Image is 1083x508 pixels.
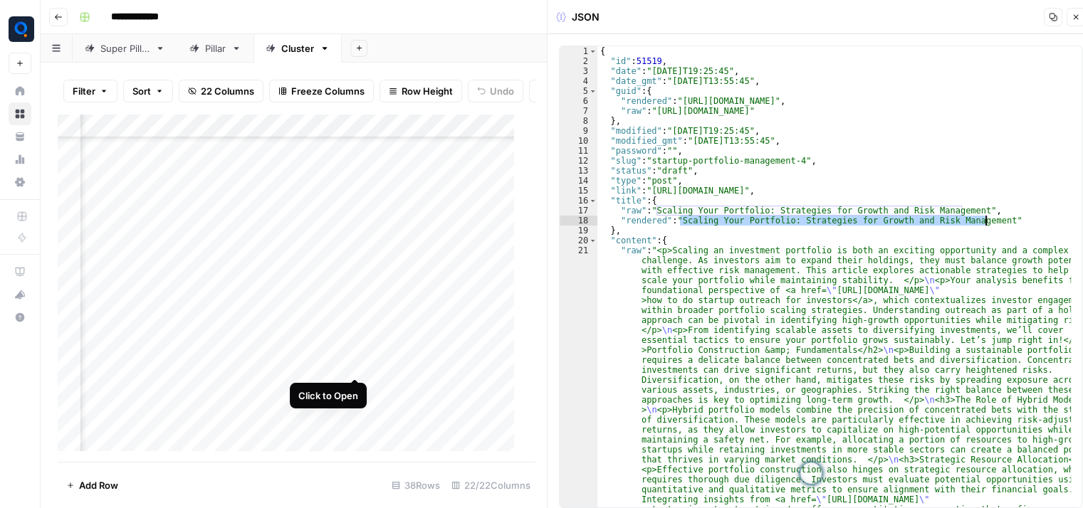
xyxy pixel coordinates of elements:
[9,80,31,102] a: Home
[291,84,365,98] span: Freeze Columns
[560,206,597,216] div: 17
[560,196,597,206] div: 16
[9,284,31,305] div: What's new?
[560,106,597,116] div: 7
[79,478,118,492] span: Add Row
[560,236,597,245] div: 20
[123,80,173,102] button: Sort
[298,388,358,403] div: Click to Open
[63,80,117,102] button: Filter
[73,84,95,98] span: Filter
[205,41,226,55] div: Pillar
[560,116,597,126] div: 8
[9,306,31,329] button: Help + Support
[560,86,597,96] div: 5
[560,146,597,156] div: 11
[100,41,150,55] div: Super Pillar
[589,46,597,56] span: Toggle code folding, rows 1 through 361
[179,80,263,102] button: 22 Columns
[560,56,597,66] div: 2
[589,86,597,96] span: Toggle code folding, rows 5 through 8
[9,260,31,283] a: AirOps Academy
[201,84,254,98] span: 22 Columns
[556,10,600,24] div: JSON
[9,16,34,42] img: Qubit - SEO Logo
[560,46,597,56] div: 1
[560,136,597,146] div: 10
[490,84,514,98] span: Undo
[281,41,314,55] div: Cluster
[560,226,597,236] div: 19
[589,196,597,206] span: Toggle code folding, rows 16 through 19
[58,474,127,497] button: Add Row
[560,66,597,76] div: 3
[560,216,597,226] div: 18
[9,102,31,125] a: Browse
[380,80,462,102] button: Row Height
[132,84,151,98] span: Sort
[253,34,342,63] a: Cluster
[386,474,446,497] div: 38 Rows
[468,80,523,102] button: Undo
[446,474,536,497] div: 22/22 Columns
[177,34,253,63] a: Pillar
[9,283,31,306] button: What's new?
[9,171,31,194] a: Settings
[589,236,597,245] span: Toggle code folding, rows 20 through 25
[9,148,31,171] a: Usage
[560,166,597,176] div: 13
[560,96,597,106] div: 6
[560,176,597,186] div: 14
[560,186,597,196] div: 15
[9,125,31,148] a: Your Data
[269,80,374,102] button: Freeze Columns
[9,11,31,47] button: Workspace: Qubit - SEO
[560,156,597,166] div: 12
[402,84,453,98] span: Row Height
[73,34,177,63] a: Super Pillar
[560,76,597,86] div: 4
[560,126,597,136] div: 9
